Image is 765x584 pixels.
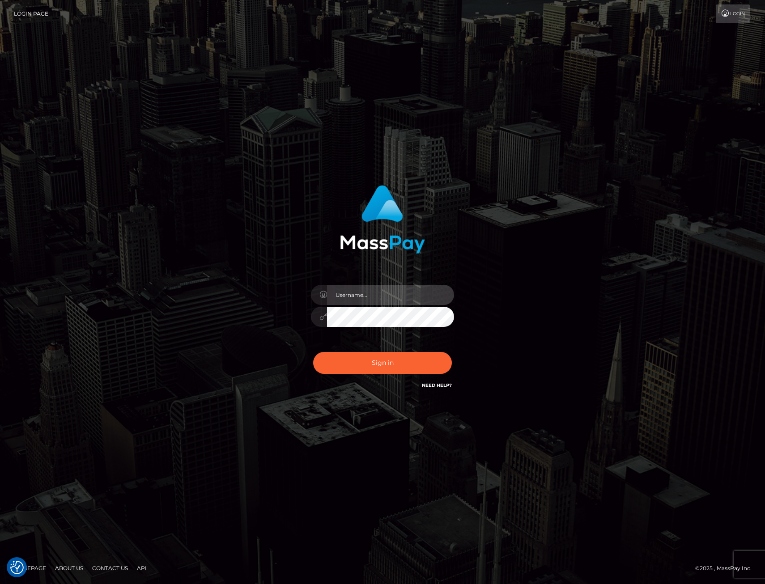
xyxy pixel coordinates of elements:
a: API [133,561,150,575]
a: Login Page [14,4,48,23]
button: Sign in [313,352,452,374]
a: Contact Us [89,561,132,575]
img: Revisit consent button [10,561,24,574]
a: Homepage [10,561,50,575]
input: Username... [327,285,454,305]
a: About Us [51,561,87,575]
a: Need Help? [422,382,452,388]
img: MassPay Login [340,185,425,254]
a: Login [716,4,750,23]
button: Consent Preferences [10,561,24,574]
div: © 2025 , MassPay Inc. [695,563,758,573]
